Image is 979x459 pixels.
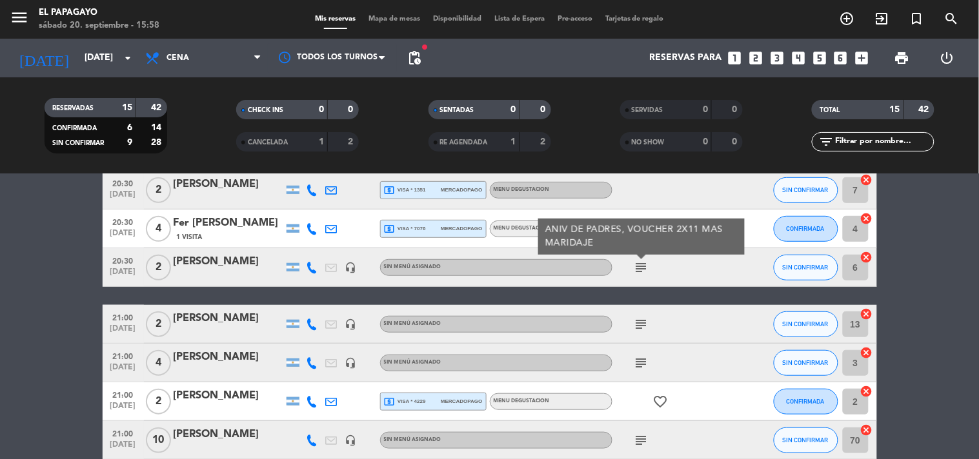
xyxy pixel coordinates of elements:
i: cancel [860,385,873,398]
i: [DATE] [10,44,78,72]
div: sábado 20. septiembre - 15:58 [39,19,159,32]
div: El Papagayo [39,6,159,19]
span: RESERVADAS [52,105,94,112]
div: LOG OUT [925,39,969,77]
strong: 0 [540,105,548,114]
div: [PERSON_NAME] [174,387,283,404]
span: Cena [167,54,189,63]
span: visa * 4229 [384,396,426,407]
i: favorite_border [653,394,669,409]
span: [DATE] [107,363,139,378]
button: CONFIRMADA [774,389,838,415]
span: 2 [146,311,171,337]
span: Tarjetas de regalo [599,15,671,23]
i: looks_6 [833,50,849,66]
span: Reservas para [649,53,722,63]
strong: 0 [348,105,356,114]
span: mercadopago [441,397,482,405]
span: Mapa de mesas [362,15,427,23]
strong: 42 [919,105,932,114]
span: fiber_manual_record [421,43,429,51]
span: WALK IN [865,8,900,30]
i: cancel [860,173,873,186]
i: arrow_drop_down [120,50,136,66]
span: 21:00 [107,348,139,363]
span: Disponibilidad [427,15,488,23]
span: [DATE] [107,268,139,282]
strong: 1 [511,137,516,146]
span: Lista de Espera [488,15,551,23]
strong: 9 [127,138,132,147]
span: 1 Visita [177,232,203,242]
strong: 2 [348,137,356,146]
button: SIN CONFIRMAR [774,255,838,280]
strong: 28 [151,138,164,147]
i: cancel [860,424,873,436]
span: CONFIRMADA [787,225,825,232]
span: CONFIRMADA [52,125,97,132]
i: cancel [860,346,873,359]
span: 20:30 [107,214,139,229]
span: CANCELADA [248,139,288,146]
strong: 14 [151,123,164,132]
strong: 0 [732,105,740,114]
i: filter_list [818,134,834,150]
i: local_atm [384,223,396,235]
i: exit_to_app [874,11,890,26]
span: BUSCAR [934,8,969,30]
span: 20:30 [107,175,139,190]
span: 10 [146,427,171,453]
span: 2 [146,177,171,203]
i: add_box [854,50,871,66]
i: headset_mic [345,318,357,330]
span: SIN CONFIRMAR [783,320,829,327]
i: headset_mic [345,435,357,446]
span: SENTADAS [440,107,474,113]
span: SERVIDAS [632,107,663,113]
span: [DATE] [107,324,139,339]
div: Fer [PERSON_NAME] [174,215,283,231]
i: subject [634,317,649,332]
strong: 0 [703,105,708,114]
i: search [944,11,960,26]
strong: 6 [127,123,132,132]
i: menu [10,8,29,27]
span: MENU DEGUSTACION [494,398,550,404]
i: turned_in_not [909,11,925,26]
strong: 42 [151,103,164,112]
span: 21:00 [107,309,139,324]
span: 2 [146,255,171,280]
span: RE AGENDADA [440,139,488,146]
button: menu [10,8,29,32]
span: Reserva especial [900,8,934,30]
i: looks_5 [811,50,828,66]
span: 21:00 [107,425,139,440]
button: SIN CONFIRMAR [774,427,838,453]
span: 20:30 [107,253,139,268]
span: CONFIRMADA [787,398,825,405]
span: Sin menú asignado [384,321,441,326]
span: SIN CONFIRMAR [783,359,829,366]
span: TOTAL [820,107,840,113]
i: subject [634,355,649,371]
strong: 2 [540,137,548,146]
span: 21:00 [107,387,139,402]
i: looks_4 [790,50,807,66]
span: RESERVAR MESA [830,8,865,30]
strong: 15 [122,103,132,112]
i: cancel [860,308,873,320]
span: 2 [146,389,171,415]
span: 4 [146,216,171,242]
div: ANIV DE PADRES, VOUCHER 2X11 MAS MARIDAJE [545,223,738,250]
span: [DATE] [107,229,139,244]
strong: 0 [732,137,740,146]
span: 4 [146,350,171,376]
button: CONFIRMADA [774,216,838,242]
i: subject [634,433,649,448]
i: cancel [860,251,873,264]
span: MENU DEGUSTACION [494,187,550,192]
span: Sin menú asignado [384,360,441,365]
strong: 1 [319,137,324,146]
i: power_settings_new [939,50,954,66]
span: NO SHOW [632,139,665,146]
